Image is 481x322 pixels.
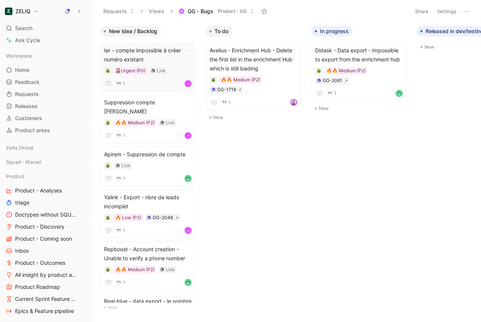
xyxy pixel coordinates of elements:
div: 🔥🔥 Medium (P2) [115,266,155,273]
a: Inbox [3,245,87,256]
a: Home [3,64,87,76]
button: ZELIQZELIQ [3,6,40,17]
div: 🪲 [104,266,112,273]
a: Ask Cycle [3,35,87,46]
span: Product [6,172,25,180]
span: Repboost - Account creation - Unable to verify a phone number [104,245,191,263]
img: 🪲 [106,163,110,168]
div: New idea / BacklogNew [97,23,202,316]
span: Releases [15,102,38,110]
span: All insight by product areas [15,271,78,279]
div: 🪲 [104,214,112,221]
div: Squad - Marvel [3,156,87,170]
a: Product Roadmap [3,281,87,293]
span: GG - Bugs [188,8,213,15]
div: 🪲 [104,162,112,169]
span: Yalink - Export - nbre de leads incomplet [104,193,191,211]
a: Feedback [3,76,87,88]
div: GG-2048 [153,214,173,221]
span: Requests [15,90,39,98]
a: Repboost - Account creation - Unable to verify a phone number🔥🔥 Medium (P2)Link1avatar [101,241,195,290]
a: Releases [3,101,87,112]
span: Avelius - Enrichment Hub - Delete the first list in the enrichment Hub which is still loading [210,46,297,73]
span: Ask Cycle [15,36,40,45]
img: avatar [291,100,296,105]
div: Link [157,67,166,75]
span: triage [15,199,29,206]
span: 1 [123,228,125,233]
div: 🔥🔥 Medium (P2) [221,76,260,84]
span: Customers [15,114,42,122]
button: New idea / Backlog [100,26,161,37]
div: M [185,133,191,138]
span: 1 [123,81,125,86]
button: 1 [115,79,127,88]
span: Product areas [15,127,50,134]
img: 🪲 [106,121,110,125]
div: GG-1718 [217,86,236,93]
span: 1 [228,100,231,105]
div: 🔥🔥 Medium (P2) [326,67,366,75]
span: 1 [334,91,336,96]
span: Current Sprint Feature pipeline [15,295,78,303]
a: Product areas [3,125,87,136]
button: 1 [115,131,127,140]
span: 1 [123,280,125,285]
div: Zeliq Global [3,142,87,153]
button: 1 [326,89,338,98]
a: Didask - Data export - Impossible to export from the enrichment hub🔥🔥 Medium (P2)GG-20611avatar [312,43,406,101]
span: Home [15,66,29,74]
div: 🪲 [104,67,112,75]
span: Product - Analyses [15,187,62,194]
a: Ier - compte impossible à créer car numéro existant🚨Urgent (P0)Link1M [101,43,195,92]
a: Avelius - Enrichment Hub - Delete the first list in the enrichment Hub which is still loading🔥🔥 M... [206,43,300,110]
button: 1 [115,278,127,287]
h1: ZELIQ [15,8,31,15]
a: Customers [3,113,87,124]
span: 1 [123,176,125,181]
div: 🔥🔥 Medium (P2) [115,119,155,127]
span: Workspace [6,52,32,60]
button: 1 [115,174,127,183]
span: Suppression compte [PERSON_NAME] [104,98,191,116]
span: Epics & Feature pipeline [15,307,74,315]
span: In progress [320,27,349,35]
span: Zeliq Global [6,144,33,151]
div: ProductProduct - AnalysestriageDoctypes without SQUADProduct - DiscoveryProduct - Coming soonInbo... [3,171,87,317]
img: 🪲 [317,69,321,73]
button: GG - BugsProduct - GG [175,6,257,17]
div: Workspace [3,50,87,61]
img: 🪲 [106,215,110,220]
span: New idea / Backlog [109,27,157,35]
span: Doctypes without SQUAD [15,211,77,218]
span: Product - Coming soon [15,235,72,243]
a: Epics & Feature pipeline [3,305,87,317]
span: Product - GG [218,8,247,15]
span: Product Roadmap [15,283,60,291]
div: 🪲 [210,76,217,84]
a: Requests [3,89,87,100]
div: Squad - Marvel [3,156,87,168]
button: To do [205,26,232,37]
div: Link [166,119,175,127]
span: Didask - Data export - Impossible to export from the enrichment hub [315,46,403,64]
a: triage [3,197,87,208]
span: 1 [123,133,125,138]
div: M [185,228,191,233]
a: Apirem - Suppression de compteLink1avatar [101,147,195,186]
span: Product - Discovery [15,223,64,230]
img: 🪲 [106,69,110,73]
img: avatar [185,280,191,285]
span: Feedback [15,78,40,86]
a: All insight by product areas [3,269,87,281]
img: ZELIQ [5,8,12,15]
span: Inbox [15,247,29,255]
div: 🔥 Low (P3) [115,214,141,221]
div: 🪲 [315,67,323,75]
img: 🪲 [106,267,110,272]
div: Product [3,171,87,182]
div: 🚨Urgent (P0) [115,67,146,75]
button: 1 [115,226,127,235]
button: In progress [311,26,352,37]
div: GG-2061 [323,77,342,84]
